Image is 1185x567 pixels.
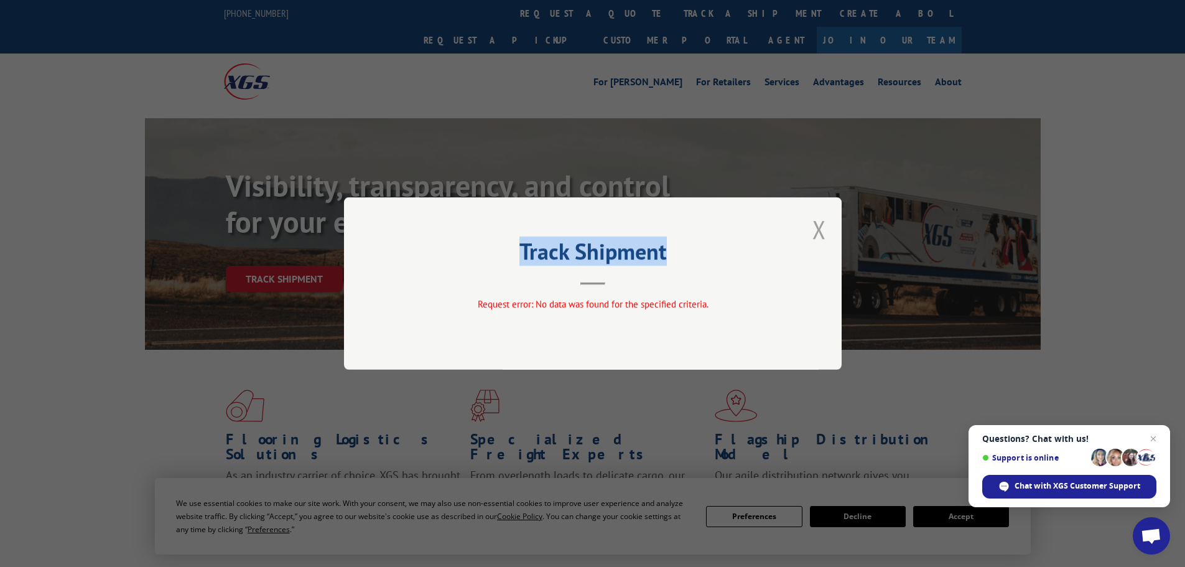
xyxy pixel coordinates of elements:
[982,475,1156,499] div: Chat with XGS Customer Support
[477,298,708,310] span: Request error: No data was found for the specified criteria.
[982,453,1087,462] span: Support is online
[1146,431,1161,446] span: Close chat
[812,213,826,246] button: Close modal
[1133,517,1170,555] div: Open chat
[1015,480,1140,492] span: Chat with XGS Customer Support
[982,434,1156,444] span: Questions? Chat with us!
[406,243,779,266] h2: Track Shipment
